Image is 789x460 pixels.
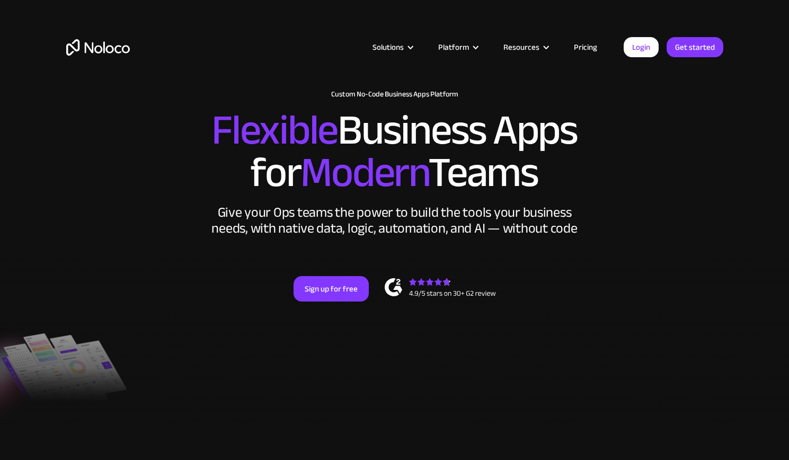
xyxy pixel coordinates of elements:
[425,40,490,54] div: Platform
[667,37,723,57] a: Get started
[359,40,425,54] div: Solutions
[211,91,338,170] span: Flexible
[438,40,469,54] div: Platform
[294,276,369,302] a: Sign up for free
[490,40,561,54] div: Resources
[373,40,404,54] div: Solutions
[503,40,539,54] div: Resources
[561,40,610,54] a: Pricing
[209,205,580,236] div: Give your Ops teams the power to build the tools your business needs, with native data, logic, au...
[300,133,428,212] span: Modern
[66,109,723,194] h2: Business Apps for Teams
[624,37,659,57] a: Login
[66,39,130,56] a: home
